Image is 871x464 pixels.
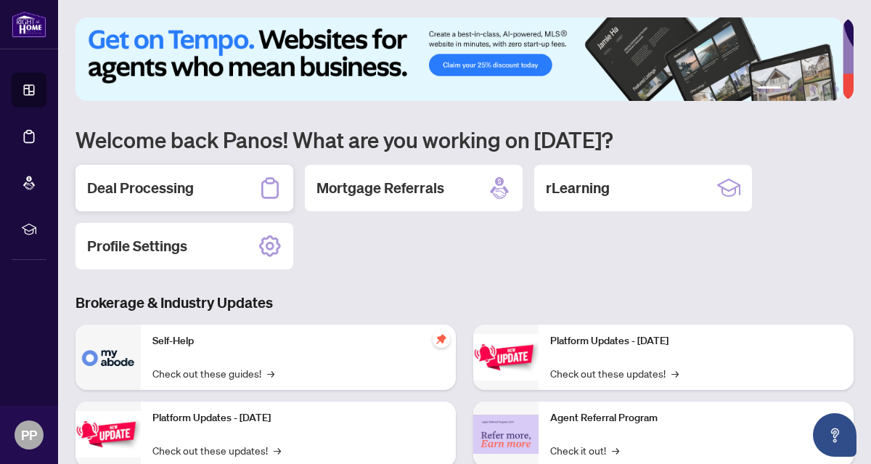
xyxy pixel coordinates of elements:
a: Check out these guides!→ [152,365,274,381]
span: PP [21,425,37,445]
p: Platform Updates - [DATE] [550,333,842,349]
p: Agent Referral Program [550,410,842,426]
img: Agent Referral Program [473,415,539,455]
h3: Brokerage & Industry Updates [75,293,854,313]
p: Self-Help [152,333,444,349]
button: 1 [758,86,781,92]
button: Open asap [813,413,856,457]
a: Check out these updates!→ [152,442,281,458]
span: → [267,365,274,381]
button: 2 [787,86,793,92]
img: Self-Help [75,325,141,390]
img: Platform Updates - June 23, 2025 [473,334,539,380]
span: pushpin [433,330,450,348]
a: Check out these updates!→ [550,365,679,381]
h2: Deal Processing [87,178,194,198]
h1: Welcome back Panos! What are you working on [DATE]? [75,126,854,153]
h2: rLearning [546,178,610,198]
p: Platform Updates - [DATE] [152,410,444,426]
button: 6 [833,86,839,92]
span: → [612,442,619,458]
span: → [274,442,281,458]
h2: Mortgage Referrals [316,178,444,198]
button: 4 [810,86,816,92]
a: Check it out!→ [550,442,619,458]
h2: Profile Settings [87,236,187,256]
button: 3 [798,86,804,92]
span: → [671,365,679,381]
img: Platform Updates - September 16, 2025 [75,411,141,457]
button: 5 [822,86,827,92]
img: Slide 0 [75,17,843,101]
img: logo [12,11,46,38]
